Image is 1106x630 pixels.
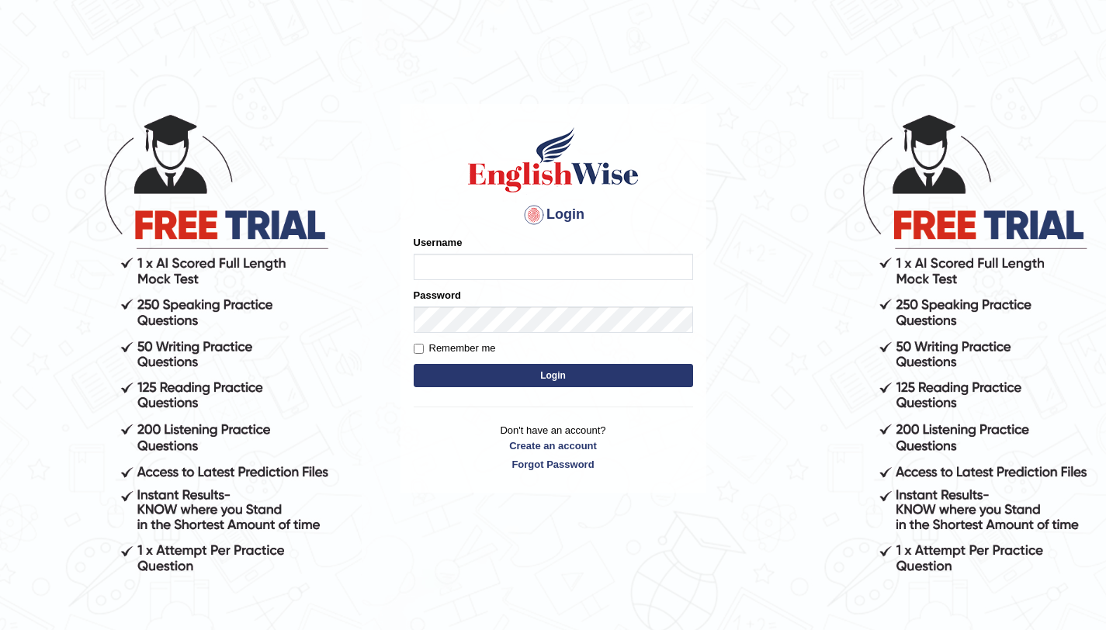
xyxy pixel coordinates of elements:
a: Forgot Password [414,457,693,472]
label: Username [414,235,463,250]
input: Remember me [414,344,424,354]
p: Don't have an account? [414,423,693,471]
img: Logo of English Wise sign in for intelligent practice with AI [465,125,642,195]
a: Create an account [414,438,693,453]
button: Login [414,364,693,387]
label: Remember me [414,341,496,356]
label: Password [414,288,461,303]
h4: Login [414,202,693,227]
